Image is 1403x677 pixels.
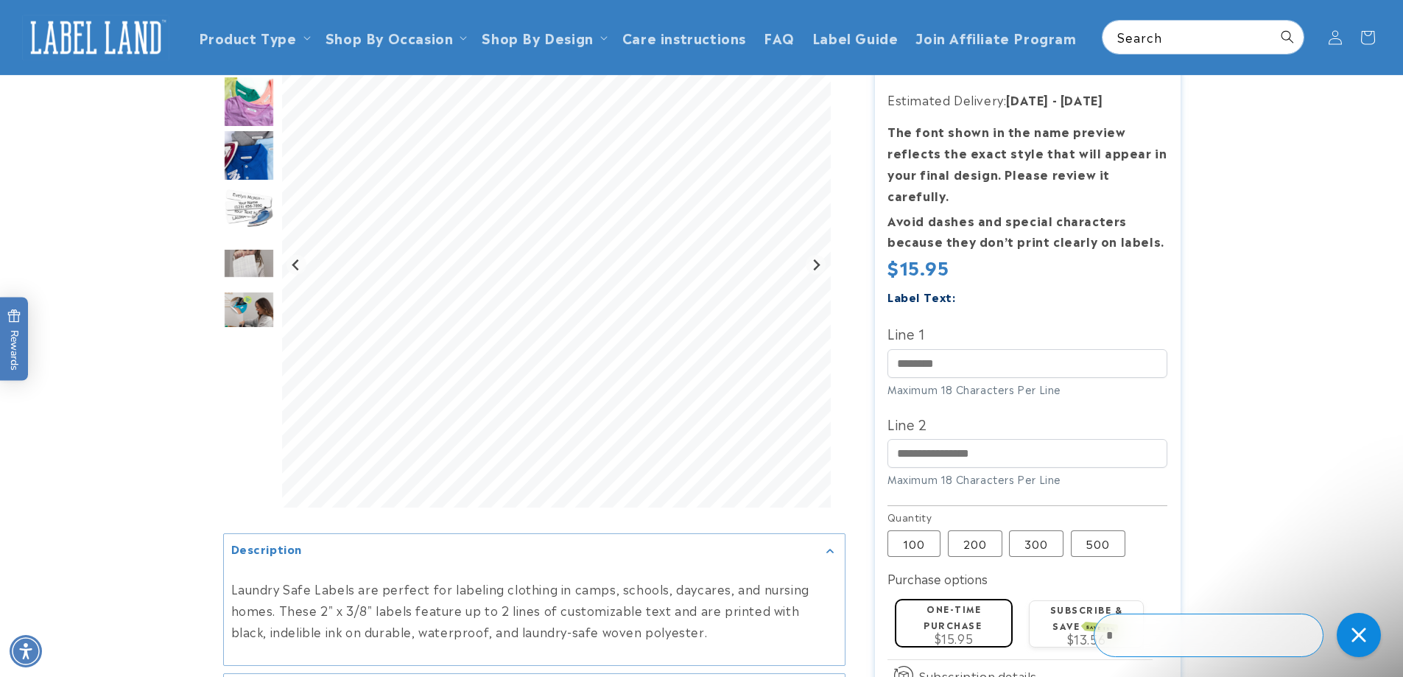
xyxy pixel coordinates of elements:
[613,20,755,55] a: Care instructions
[1084,622,1119,634] span: SAVE 15%
[887,382,1167,397] div: Maximum 18 Characters Per Line
[806,255,826,275] button: Next slide
[887,253,949,280] span: $15.95
[22,15,169,60] img: Label Land
[231,541,303,555] h2: Description
[223,183,275,235] div: Go to slide 4
[915,29,1076,46] span: Join Affiliate Program
[12,559,186,603] iframe: Sign Up via Text for Offers
[1009,530,1063,557] label: 300
[190,20,317,55] summary: Product Type
[1050,603,1123,631] label: Subscribe & save
[1067,630,1106,648] span: $13.56
[907,20,1085,55] a: Join Affiliate Program
[231,578,837,642] p: Laundry Safe Labels are perfect for labeling clothing in camps, schools, daycares, and nursing ho...
[223,76,275,127] div: Go to slide 2
[887,288,956,305] label: Label Text:
[286,255,306,275] button: Go to last slide
[1271,21,1304,53] button: Search
[223,237,275,289] div: Go to slide 5
[17,9,175,66] a: Label Land
[887,321,1167,345] label: Line 1
[223,291,275,343] div: Go to slide 6
[224,533,845,566] summary: Description
[10,635,42,667] div: Accessibility Menu
[317,20,474,55] summary: Shop By Occasion
[223,76,275,127] img: Iron on name tags ironed to a t-shirt
[755,20,804,55] a: FAQ
[887,211,1164,250] strong: Avoid dashes and special characters because they don’t print clearly on labels.
[887,122,1167,203] strong: The font shown in the name preview reflects the exact style that will appear in your final design...
[199,27,297,47] a: Product Type
[887,530,940,557] label: 100
[1071,530,1125,557] label: 500
[482,27,593,47] a: Shop By Design
[812,29,899,46] span: Label Guide
[887,89,1167,111] p: Estimated Delivery:
[804,20,907,55] a: Label Guide
[223,130,275,181] div: Go to slide 3
[764,29,795,46] span: FAQ
[622,29,746,46] span: Care instructions
[1094,608,1388,662] iframe: Gorgias Floating Chat
[935,629,974,647] span: $15.95
[887,471,1167,487] div: Maximum 18 Characters Per Line
[948,530,1002,557] label: 200
[473,20,613,55] summary: Shop By Design
[223,248,275,278] img: null
[326,29,454,46] span: Shop By Occasion
[7,309,21,370] span: Rewards
[223,130,275,181] img: Iron on name labels ironed to shirt collar
[887,510,933,525] legend: Quantity
[1061,91,1103,108] strong: [DATE]
[924,602,982,631] label: One-time purchase
[1006,91,1049,108] strong: [DATE]
[887,569,988,587] label: Purchase options
[1052,91,1058,108] strong: -
[887,412,1167,435] label: Line 2
[223,291,275,343] img: Iron-On Labels - Label Land
[223,183,275,235] img: Iron-on name labels with an iron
